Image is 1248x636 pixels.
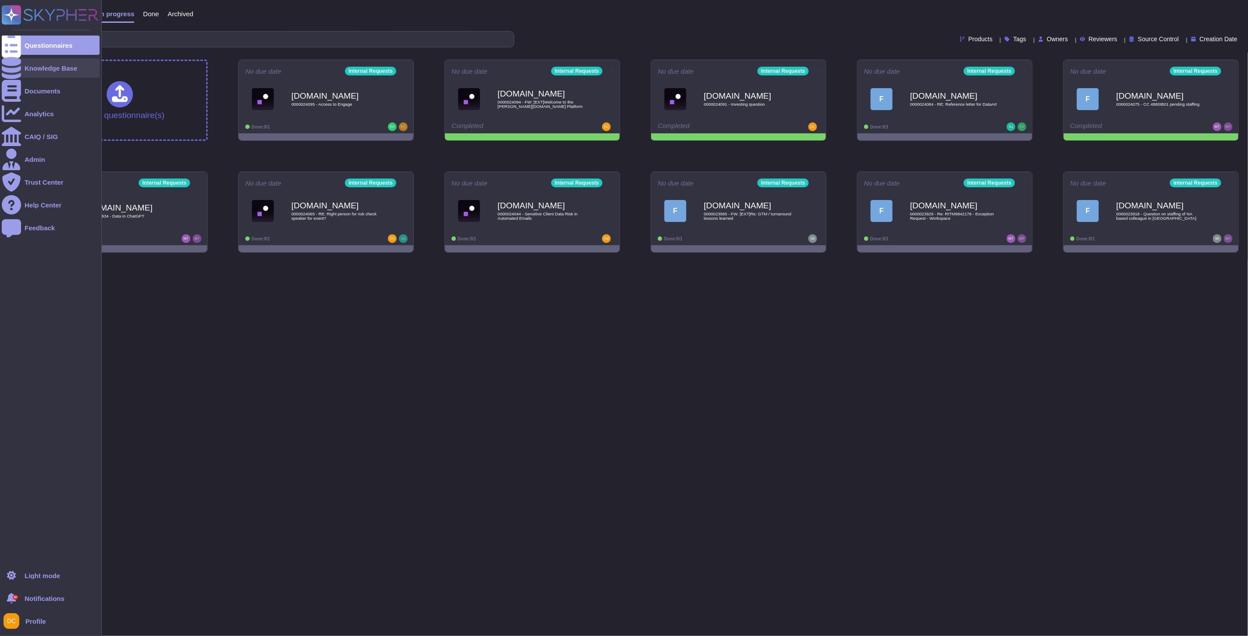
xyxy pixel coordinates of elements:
[871,88,893,110] div: F
[602,234,611,243] img: user
[2,172,100,192] a: Trust Center
[910,201,998,210] b: [DOMAIN_NAME]
[399,234,408,243] img: user
[25,202,61,208] div: Help Center
[498,100,585,108] span: 0000024094 - FW: [EXT]Welcome to the [PERSON_NAME][DOMAIN_NAME] Platform
[251,125,270,129] span: Done: 0/1
[25,225,55,231] div: Feedback
[704,102,792,107] span: 0000024091 - Investing question
[910,102,998,107] span: 0000024084 - RE: Reference letter for DataArt
[910,212,998,220] span: 0000023929 - Re: RITM9842178 - Exception Request - Workspace
[452,122,559,131] div: Completed
[602,122,611,131] img: user
[345,179,396,187] div: Internal Requests
[1070,180,1106,186] span: No due date
[452,180,488,186] span: No due date
[25,65,77,71] div: Knowledge Base
[1013,36,1026,42] span: Tags
[2,611,25,631] button: user
[98,11,134,17] span: In progress
[252,200,274,222] img: Logo
[25,42,72,49] div: Questionnaires
[291,201,379,210] b: [DOMAIN_NAME]
[75,81,165,119] div: Upload questionnaire(s)
[2,195,100,214] a: Help Center
[85,204,173,212] b: [DOMAIN_NAME]
[808,122,817,131] img: user
[664,200,686,222] div: F
[704,92,792,100] b: [DOMAIN_NAME]
[458,88,480,110] img: Logo
[245,68,281,75] span: No due date
[399,122,408,131] img: user
[1224,234,1233,243] img: user
[1076,236,1095,241] span: Done: 0/1
[13,595,18,600] div: 9+
[2,127,100,146] a: CAIQ / SIG
[1007,122,1015,131] img: user
[1070,68,1106,75] span: No due date
[2,104,100,123] a: Analytics
[498,212,585,220] span: 0000024044 - Sensitive Client Data Risk in Automated Emails
[968,36,993,42] span: Products
[808,234,817,243] img: user
[25,156,45,163] div: Admin
[85,214,173,218] span: 0000023934 - Data in ChatGPT
[658,180,694,186] span: No due date
[252,88,274,110] img: Logo
[291,212,379,220] span: 0000024065 - RE: Right person for risk check speaker for event?
[871,200,893,222] div: F
[1116,102,1204,107] span: 0000024075 - CC 4880IB01 pending staffing
[1116,92,1204,100] b: [DOMAIN_NAME]
[193,234,201,243] img: user
[1018,122,1026,131] img: user
[182,234,190,243] img: user
[551,179,602,187] div: Internal Requests
[25,179,63,186] div: Trust Center
[1170,179,1221,187] div: Internal Requests
[291,92,379,100] b: [DOMAIN_NAME]
[2,36,100,55] a: Questionnaires
[864,180,900,186] span: No due date
[498,201,585,210] b: [DOMAIN_NAME]
[1213,234,1222,243] img: user
[388,122,397,131] img: user
[664,88,686,110] img: Logo
[704,201,792,210] b: [DOMAIN_NAME]
[291,102,379,107] span: 0000024095 - Access to Engage
[1170,67,1221,75] div: Internal Requests
[388,234,397,243] img: user
[1070,122,1178,131] div: Completed
[658,68,694,75] span: No due date
[704,212,792,220] span: 0000023965 - FW: [EXT]Re: GTM / turnaround lessons learned
[251,236,270,241] span: Done: 0/1
[1224,122,1233,131] img: user
[452,68,488,75] span: No due date
[25,572,60,579] div: Light mode
[25,133,58,140] div: CAIQ / SIG
[25,595,65,602] span: Notifications
[139,179,190,187] div: Internal Requests
[1116,201,1204,210] b: [DOMAIN_NAME]
[1007,234,1015,243] img: user
[1077,200,1099,222] div: F
[1089,36,1117,42] span: Reviewers
[757,67,809,75] div: Internal Requests
[2,81,100,100] a: Documents
[458,200,480,222] img: Logo
[1138,36,1179,42] span: Source Control
[870,125,889,129] span: Done: 0/1
[2,150,100,169] a: Admin
[168,11,193,17] span: Archived
[658,122,765,131] div: Completed
[25,88,61,94] div: Documents
[25,618,46,625] span: Profile
[25,111,54,117] div: Analytics
[964,67,1015,75] div: Internal Requests
[1077,88,1099,110] div: F
[2,218,100,237] a: Feedback
[864,68,900,75] span: No due date
[35,32,514,47] input: Search by keywords
[910,92,998,100] b: [DOMAIN_NAME]
[664,236,682,241] span: Done: 0/1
